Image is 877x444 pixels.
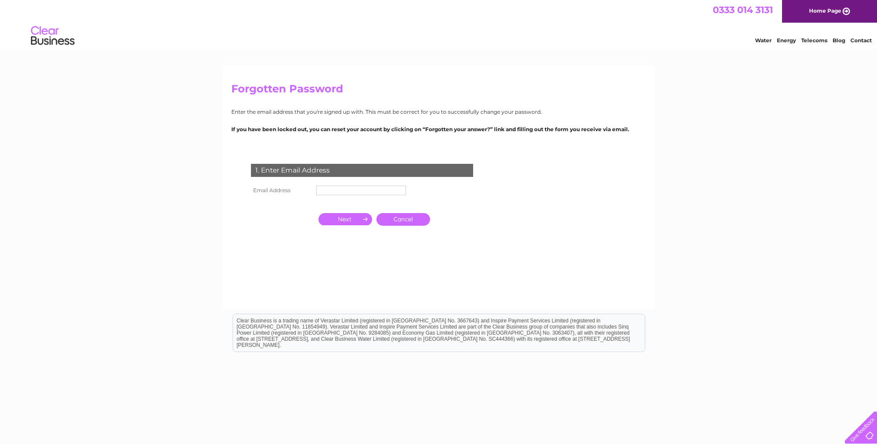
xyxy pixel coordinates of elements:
[30,23,75,49] img: logo.png
[801,37,827,44] a: Telecoms
[850,37,872,44] a: Contact
[249,183,314,197] th: Email Address
[755,37,772,44] a: Water
[231,83,646,99] h2: Forgotten Password
[231,108,646,116] p: Enter the email address that you're signed up with. This must be correct for you to successfully ...
[777,37,796,44] a: Energy
[376,213,430,226] a: Cancel
[231,125,646,133] p: If you have been locked out, you can reset your account by clicking on “Forgotten your answer?” l...
[833,37,845,44] a: Blog
[713,4,773,15] a: 0333 014 3131
[233,5,645,42] div: Clear Business is a trading name of Verastar Limited (registered in [GEOGRAPHIC_DATA] No. 3667643...
[251,164,473,177] div: 1. Enter Email Address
